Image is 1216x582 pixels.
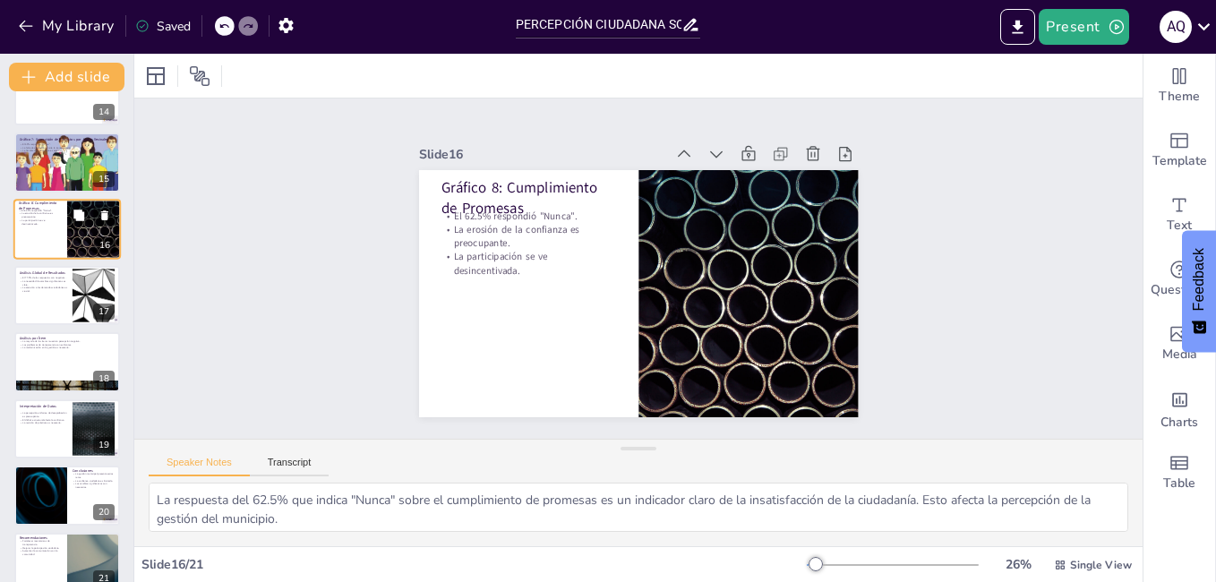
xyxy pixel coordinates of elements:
div: Add text boxes [1143,183,1215,247]
p: La fiscalización ciudadana es esencial. [20,150,115,153]
button: My Library [13,12,122,40]
textarea: La respuesta del 62.5% que indica "Nunca" sobre el cumplimiento de promesas es un indicador claro... [149,483,1128,532]
div: Change the overall theme [1143,54,1215,118]
p: La participación se ve desincentivada. [19,218,62,225]
p: La atención a las demandas ciudadanas es crucial. [20,287,67,293]
p: La erosión de la confianza es preocupante. [19,211,62,218]
span: Feedback [1191,248,1207,311]
button: Export to PowerPoint [1000,9,1035,45]
p: Los cambios significativos son necesarios. [73,483,115,489]
p: La erosión de la confianza es preocupante. [441,223,616,251]
p: El 62.5% respondió "Nunca". [441,209,616,222]
button: Add slide [9,63,124,91]
button: A Q [1160,9,1192,45]
button: Duplicate Slide [68,204,90,226]
span: Position [189,65,210,87]
button: Delete Slide [94,204,116,226]
button: Delete Slide [93,338,115,359]
span: Theme [1159,87,1200,107]
div: 19 [14,399,120,458]
button: Delete Slide [93,471,115,492]
div: 17 [14,266,120,325]
div: 26 % [997,556,1040,573]
button: Feedback - Show survey [1182,230,1216,352]
div: Slide 16 [419,146,665,163]
p: La percepción uniforme de desaprobación es preocupante. [20,411,67,417]
div: 20 [14,466,120,525]
p: La mayoría de los ítems muestran percepción negativa. [20,339,115,343]
button: Duplicate Slide [68,538,90,560]
div: 14 [14,66,120,125]
div: 16 [13,199,121,260]
button: Speaker Notes [149,457,250,476]
p: Conclusiones [73,468,115,474]
span: Charts [1160,413,1198,432]
button: Duplicate Slide [68,471,90,492]
p: La confianza ciudadana es limitada. [73,479,115,483]
button: Duplicate Slide [68,405,90,426]
button: Delete Slide [93,405,115,426]
span: Template [1152,151,1207,171]
span: Media [1162,345,1197,364]
div: 16 [94,237,116,253]
p: La gestión municipal presenta serios retos. [73,473,115,479]
div: 14 [93,104,115,120]
div: 18 [93,371,115,387]
p: La necesidad de cambios significativos es clara. [20,279,67,286]
p: La falta de supervisión limita la transparencia. [20,146,115,150]
p: Los problemas de transparencia son evidentes. [20,342,115,346]
button: Duplicate Slide [68,271,90,293]
div: Get real-time input from your audience [1143,247,1215,312]
button: Duplicate Slide [68,338,90,359]
div: 20 [93,504,115,520]
div: 15 [14,133,120,192]
p: Recomendaciones [20,535,62,540]
span: Table [1163,474,1195,493]
div: A Q [1160,11,1192,43]
p: Análisis Global de Resultados [20,270,67,276]
span: Single View [1070,558,1132,572]
div: 18 [14,332,120,391]
button: Delete Slide [93,138,115,159]
div: Add charts and graphs [1143,376,1215,441]
button: Delete Slide [93,538,115,560]
p: El 62.5% respondió "Nunca". [19,209,62,212]
button: Duplicate Slide [68,138,90,159]
p: La participación se ve desincentivada. [441,250,616,278]
span: Text [1167,216,1192,235]
div: Slide 16 / 21 [141,556,807,573]
div: 15 [93,171,115,187]
div: Saved [135,18,191,35]
p: Aumentar la comunicación con la comunidad. [20,549,62,555]
p: El 65% respondió "Nunca". [20,143,115,147]
span: Questions [1151,280,1209,300]
div: Add images, graphics, shapes or video [1143,312,1215,376]
p: Gráfico 8: Cumplimiento de Promesas [441,177,616,218]
input: Insert title [516,12,681,38]
p: Análisis por Ítem [20,335,115,340]
p: Fortalecer mecanismos de transparencia. [20,539,62,545]
div: Add a table [1143,441,1215,505]
p: Interpretación de Datos [20,404,67,409]
div: Layout [141,62,170,90]
p: Gráfico 8: Cumplimiento de Promesas [19,201,62,210]
p: Gráfico 7: Supervisión de Proyectos por Juntas Vecinales [20,137,115,142]
div: 17 [93,304,115,320]
p: La revisión de prácticas es necesaria. [20,421,67,424]
p: La modernización en la gestión es necesaria. [20,346,115,349]
div: 19 [93,437,115,453]
p: El déficit estructural afecta la confianza. [20,418,67,422]
button: Transcript [250,457,330,476]
button: Present [1039,9,1128,45]
p: Mejorar la participación ciudadana. [20,546,62,550]
div: Add ready made slides [1143,118,1215,183]
p: El 77.9% de las respuestas son negativas. [20,277,67,280]
button: Delete Slide [93,271,115,293]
